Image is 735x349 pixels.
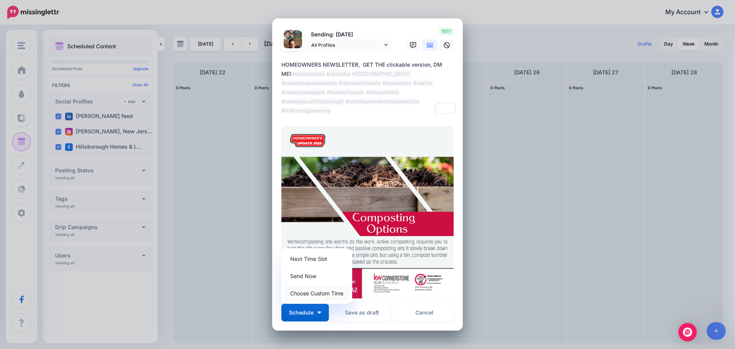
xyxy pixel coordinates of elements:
img: H0BGGFSE30RZIG7DU524AB1DJQFWG9Y4.jpg [281,126,454,298]
div: Open Intercom Messenger [678,323,697,341]
button: Schedule [281,304,329,321]
textarea: To enrich screen reader interactions, please activate Accessibility in Grammarly extension settings [281,60,457,115]
img: arrow-down-white.png [317,311,321,314]
a: Send Now [284,269,349,283]
img: 327268531_724594952348832_4066971541480340163_n-bsa142741.jpg [284,30,293,39]
a: Next Time Slot [284,251,349,266]
span: All Profiles [311,41,382,49]
span: Schedule [289,310,314,315]
p: Sending: [DATE] [307,30,392,39]
img: 1517734286188-86457.png [284,39,302,57]
div: HOMEOWNERS NEWSLETTER, GET THE clickable version, DM ME! [281,60,457,115]
button: Save as draft [333,304,391,321]
a: Cancel [395,304,454,321]
div: Schedule [281,248,352,304]
img: 359532161_651874630310032_161034246859056870_n-bsa149543.jpg [293,30,302,39]
a: All Profiles [307,39,392,51]
a: Choose Custom Time [284,286,349,301]
span: 1937 [439,28,454,35]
